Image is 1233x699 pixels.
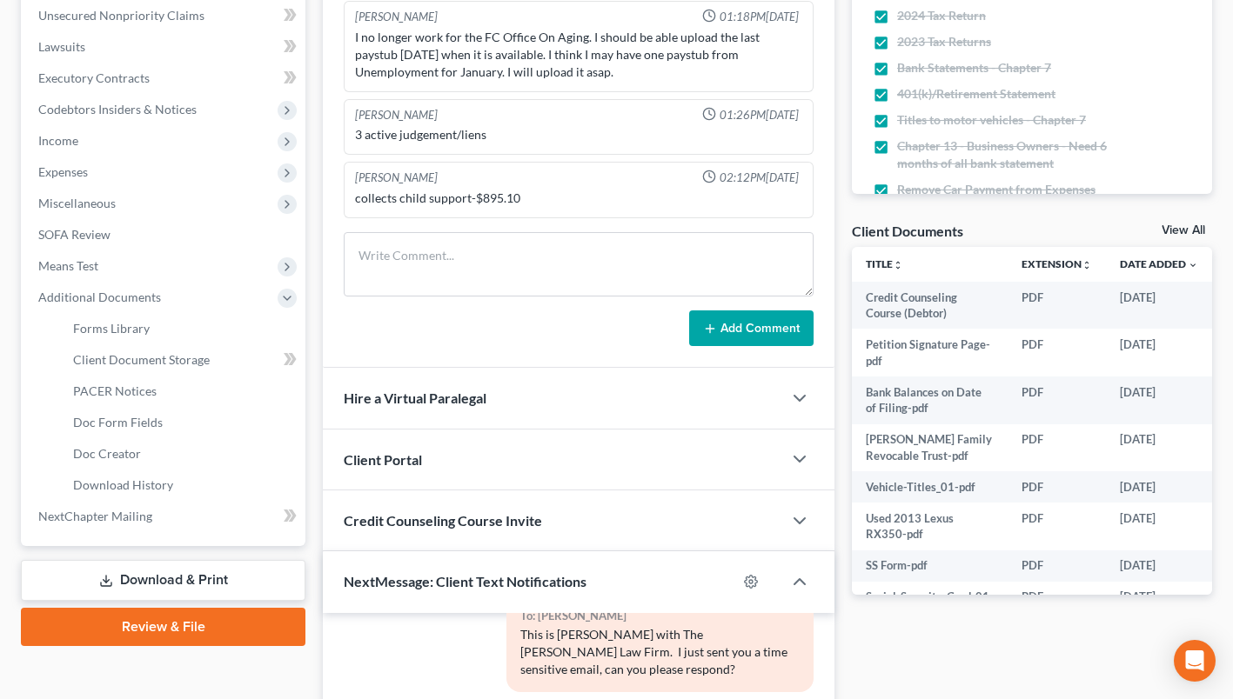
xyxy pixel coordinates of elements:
[720,107,799,123] span: 01:26PM[DATE]
[852,582,1008,629] td: Social-Security-Card_01-pdf
[897,85,1055,103] span: 401(k)/Retirement Statement
[852,329,1008,376] td: Petition Signature Page-pdf
[852,424,1008,472] td: [PERSON_NAME] Family Revocable Trust-pdf
[38,70,150,85] span: Executory Contracts
[24,31,305,63] a: Lawsuits
[355,126,802,143] div: 3 active judgement/liens
[355,170,438,186] div: [PERSON_NAME]
[73,383,157,398] span: PACER Notices
[1106,582,1212,629] td: [DATE]
[1008,282,1106,330] td: PDF
[1008,550,1106,582] td: PDF
[355,9,438,25] div: [PERSON_NAME]
[1106,282,1212,330] td: [DATE]
[1022,257,1092,270] a: Extensionunfold_more
[59,313,305,344] a: Forms Library
[24,219,305,250] a: SOFA Review
[1106,550,1212,582] td: [DATE]
[1188,260,1198,270] i: expand_more
[38,196,116,210] span: Miscellaneous
[21,608,305,646] a: Review & File
[852,471,1008,503] td: Vehicle-Titles_01-pdf
[73,321,150,336] span: Forms Library
[59,376,305,407] a: PACER Notices
[1082,260,1092,270] i: unfold_more
[689,310,814,347] button: Add Comment
[1106,424,1212,472] td: [DATE]
[38,258,98,273] span: Means Test
[38,509,152,523] span: NextChapter Mailing
[355,29,802,81] div: I no longer work for the FC Office On Aging. I should be able upload the last paystub [DATE] when...
[24,501,305,532] a: NextChapter Mailing
[897,59,1051,77] span: Bank Statements - Chapter 7
[38,164,88,179] span: Expenses
[1008,329,1106,376] td: PDF
[24,63,305,94] a: Executory Contracts
[1008,471,1106,503] td: PDF
[355,107,438,123] div: [PERSON_NAME]
[344,389,486,406] span: Hire a Virtual Paralegal
[1008,582,1106,629] td: PDF
[1162,224,1205,236] a: View All
[720,170,799,186] span: 02:12PM[DATE]
[897,137,1108,172] span: Chapter 13 - Business Owners - Need 6 months of all bank statement
[1008,503,1106,550] td: PDF
[59,344,305,376] a: Client Document Storage
[59,469,305,501] a: Download History
[520,626,800,678] div: This is [PERSON_NAME] with The [PERSON_NAME] Law Firm. I just sent you a time sensitive email, ca...
[59,407,305,438] a: Doc Form Fields
[897,111,1086,129] span: Titles to motor vehicles - Chapter 7
[38,39,85,54] span: Lawsuits
[852,550,1008,582] td: SS Form-pdf
[38,102,197,116] span: Codebtors Insiders & Notices
[852,222,963,240] div: Client Documents
[1106,376,1212,424] td: [DATE]
[897,181,1108,216] span: Remove Car Payment from Expenses in Chapter 13
[355,190,802,207] div: collects child support-$895.10
[1120,257,1198,270] a: Date Added expand_more
[73,352,210,367] span: Client Document Storage
[73,477,173,492] span: Download History
[21,560,305,601] a: Download & Print
[866,257,903,270] a: Titleunfold_more
[38,133,78,148] span: Income
[73,446,141,461] span: Doc Creator
[38,227,111,242] span: SOFA Review
[344,451,422,468] span: Client Portal
[59,438,305,469] a: Doc Creator
[720,9,799,25] span: 01:18PM[DATE]
[1174,640,1216,682] div: Open Intercom Messenger
[852,503,1008,550] td: Used 2013 Lexus RX350-pdf
[852,376,1008,424] td: Bank Balances on Date of Filing-pdf
[344,573,586,589] span: NextMessage: Client Text Notifications
[520,606,800,626] div: To: [PERSON_NAME]
[897,7,986,24] span: 2024 Tax Return
[344,512,542,529] span: Credit Counseling Course Invite
[1106,471,1212,503] td: [DATE]
[1008,424,1106,472] td: PDF
[38,8,204,23] span: Unsecured Nonpriority Claims
[1106,503,1212,550] td: [DATE]
[73,415,163,429] span: Doc Form Fields
[1106,329,1212,376] td: [DATE]
[1008,376,1106,424] td: PDF
[852,282,1008,330] td: Credit Counseling Course (Debtor)
[893,260,903,270] i: unfold_more
[38,290,161,304] span: Additional Documents
[897,33,991,50] span: 2023 Tax Returns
